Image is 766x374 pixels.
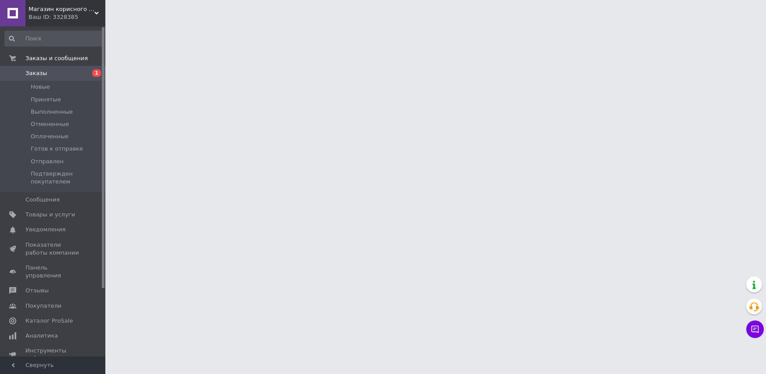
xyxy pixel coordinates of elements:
[4,31,103,47] input: Поиск
[25,287,49,295] span: Отзывы
[25,69,47,77] span: Заказы
[25,54,88,62] span: Заказы и сообщения
[31,83,50,91] span: Новые
[25,332,58,340] span: Аналитика
[25,264,81,280] span: Панель управления
[31,120,69,128] span: Отмененные
[746,320,764,338] button: Чат с покупателем
[29,5,94,13] span: Магазин корисного інструменту APtools
[25,241,81,257] span: Показатели работы компании
[25,211,75,219] span: Товары и услуги
[25,302,61,310] span: Покупатели
[25,196,60,204] span: Сообщения
[25,226,65,234] span: Уведомления
[31,170,102,186] span: Подтвержден покупателем
[29,13,105,21] div: Ваш ID: 3328385
[25,347,81,363] span: Инструменты вебмастера и SEO
[25,317,73,325] span: Каталог ProSale
[92,69,101,77] span: 1
[31,158,64,165] span: Отправлен
[31,145,83,153] span: Готов к отправке
[31,108,73,116] span: Выполненные
[31,133,68,140] span: Оплаченные
[31,96,61,104] span: Принятые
